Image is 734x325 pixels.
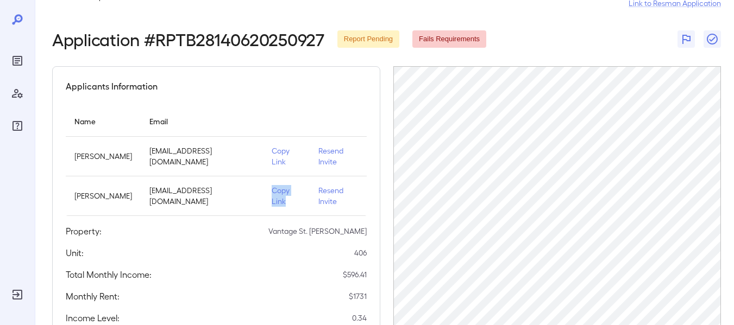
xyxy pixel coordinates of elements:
[66,106,367,216] table: simple table
[149,185,254,207] p: [EMAIL_ADDRESS][DOMAIN_NAME]
[318,185,358,207] p: Resend Invite
[141,106,263,137] th: Email
[354,247,367,258] p: 406
[9,286,26,303] div: Log Out
[66,225,102,238] h5: Property:
[343,269,367,280] p: $ 596.41
[149,145,254,167] p: [EMAIL_ADDRESS][DOMAIN_NAME]
[352,313,367,323] p: 0.34
[337,34,399,44] span: Report Pending
[52,29,324,49] h2: Application # RPTB28140620250927
[268,226,367,237] p: Vantage St. [PERSON_NAME]
[412,34,486,44] span: Fails Requirements
[677,30,695,48] button: Flag Report
[66,80,158,93] h5: Applicants Information
[66,268,152,281] h5: Total Monthly Income:
[9,117,26,135] div: FAQ
[9,85,26,102] div: Manage Users
[349,291,367,302] p: $ 1731
[272,185,301,207] p: Copy Link
[318,145,358,167] p: Resend Invite
[272,145,301,167] p: Copy Link
[704,30,721,48] button: Close Report
[66,106,141,137] th: Name
[66,290,120,303] h5: Monthly Rent:
[66,311,120,324] h5: Income Level:
[74,190,132,201] p: [PERSON_NAME]
[74,151,132,162] p: [PERSON_NAME]
[66,246,84,259] h5: Unit:
[9,52,26,69] div: Reports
